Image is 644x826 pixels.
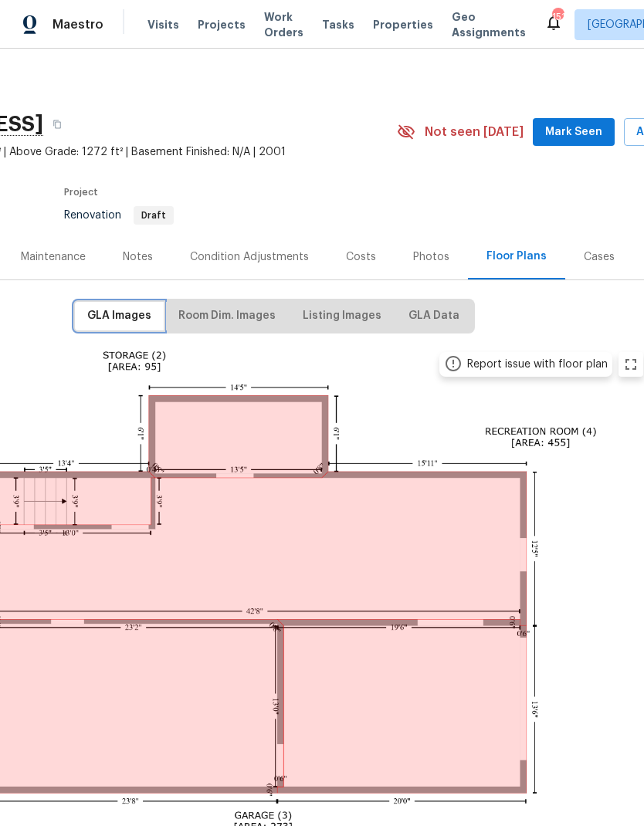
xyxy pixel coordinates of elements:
button: zoom in [619,352,643,377]
span: Mark Seen [545,123,602,142]
button: Mark Seen [533,118,615,147]
div: Notes [123,249,153,265]
button: GLA Images [75,302,164,330]
span: Maestro [53,17,103,32]
span: Project [64,188,98,197]
button: Listing Images [290,302,394,330]
div: Costs [346,249,376,265]
div: Maintenance [21,249,86,265]
span: Not seen [DATE] [425,124,524,140]
div: Condition Adjustments [190,249,309,265]
div: Report issue with floor plan [467,357,608,372]
span: Room Dim. Images [178,306,276,326]
div: Photos [413,249,449,265]
span: Listing Images [303,306,381,326]
span: Projects [198,17,246,32]
span: Draft [135,211,172,220]
button: Copy Address [43,110,71,138]
span: Renovation [64,210,174,221]
span: Work Orders [264,9,303,40]
span: GLA Data [408,306,459,326]
div: Cases [584,249,615,265]
span: Visits [147,17,179,32]
span: Tasks [322,19,354,30]
span: Geo Assignments [452,9,526,40]
span: Properties [373,17,433,32]
span: GLA Images [87,306,151,326]
div: 151 [552,9,563,25]
button: GLA Data [396,302,472,330]
button: Room Dim. Images [166,302,288,330]
div: Floor Plans [486,249,547,264]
